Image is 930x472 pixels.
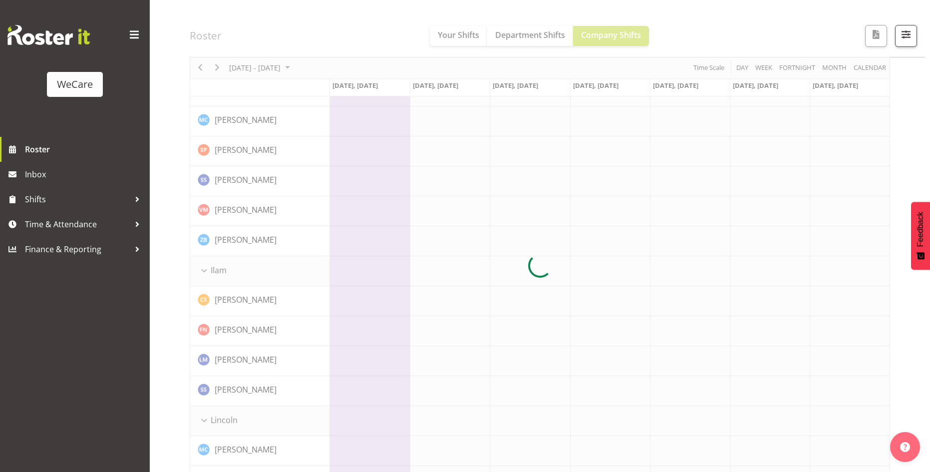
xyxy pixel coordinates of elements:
[895,25,917,47] button: Filter Shifts
[7,25,90,45] img: Rosterit website logo
[25,242,130,257] span: Finance & Reporting
[25,192,130,207] span: Shifts
[25,142,145,157] span: Roster
[900,442,910,452] img: help-xxl-2.png
[25,217,130,232] span: Time & Attendance
[911,202,930,270] button: Feedback - Show survey
[25,167,145,182] span: Inbox
[916,212,925,247] span: Feedback
[57,77,93,92] div: WeCare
